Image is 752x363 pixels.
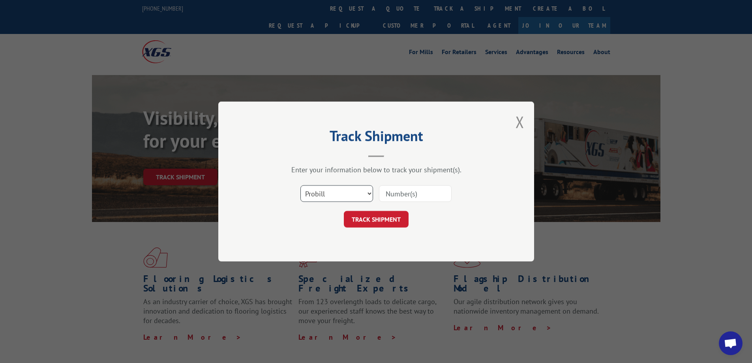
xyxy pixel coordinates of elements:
[344,211,409,228] button: TRACK SHIPMENT
[516,111,524,132] button: Close modal
[258,165,495,174] div: Enter your information below to track your shipment(s).
[258,130,495,145] h2: Track Shipment
[379,185,452,202] input: Number(s)
[719,331,743,355] div: Open chat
